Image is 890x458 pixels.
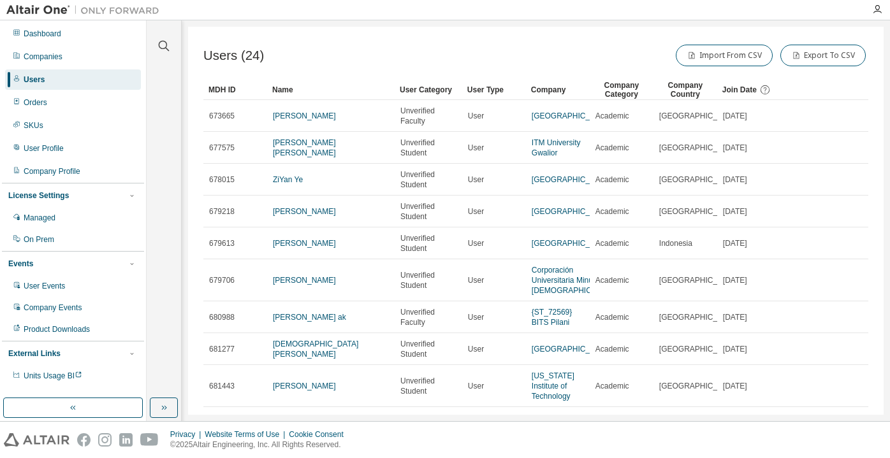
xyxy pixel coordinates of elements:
[24,281,65,291] div: User Events
[8,259,33,269] div: Events
[532,175,611,184] a: [GEOGRAPHIC_DATA]
[209,344,235,354] span: 681277
[289,429,351,440] div: Cookie Consent
[659,344,739,354] span: [GEOGRAPHIC_DATA]
[400,339,456,359] span: Unverified Student
[468,206,484,217] span: User
[24,324,90,334] div: Product Downloads
[400,106,456,126] span: Unverified Faculty
[595,175,629,185] span: Academic
[595,381,629,391] span: Academic
[209,238,235,248] span: 679613
[780,45,866,66] button: Export To CSV
[400,169,456,190] span: Unverified Student
[723,143,747,153] span: [DATE]
[468,344,484,354] span: User
[532,371,574,401] a: [US_STATE] Institute of Technology
[170,429,205,440] div: Privacy
[24,29,61,39] div: Dashboard
[595,143,629,153] span: Academic
[723,175,747,185] span: [DATE]
[468,275,484,285] span: User
[531,80,585,100] div: Company
[468,381,484,391] span: User
[273,111,336,120] a: [PERSON_NAME]
[4,433,69,447] img: altair_logo.svg
[400,307,456,327] span: Unverified Faculty
[468,143,484,153] span: User
[595,80,648,100] div: Company Category
[676,45,773,66] button: Import From CSV
[659,238,692,248] span: Indonesia
[659,381,739,391] span: [GEOGRAPHIC_DATA]
[209,312,235,322] span: 680988
[722,85,757,94] span: Join Date
[400,270,456,290] span: Unverified Student
[468,175,484,185] span: User
[532,345,611,354] a: [GEOGRAPHIC_DATA]
[24,52,62,62] div: Companies
[659,80,712,100] div: Company Country
[273,382,336,390] a: [PERSON_NAME]
[595,238,629,248] span: Academic
[659,275,739,285] span: [GEOGRAPHIC_DATA]
[209,111,235,121] span: 673665
[24,234,54,245] div: On Prem
[24,120,43,131] div: SKUs
[532,207,611,216] a: [GEOGRAPHIC_DATA]
[273,175,303,184] a: ZiYan Ye
[24,97,47,108] div: Orders
[400,138,456,158] span: Unverified Student
[24,166,80,176] div: Company Profile
[273,340,358,359] a: [DEMOGRAPHIC_DATA][PERSON_NAME]
[24,213,55,223] div: Managed
[24,143,64,154] div: User Profile
[273,276,336,285] a: [PERSON_NAME]
[595,111,629,121] span: Academic
[24,371,82,380] span: Units Usage BI
[98,433,112,447] img: instagram.svg
[723,111,747,121] span: [DATE]
[468,111,484,121] span: User
[209,275,235,285] span: 679706
[532,138,581,157] a: ITM University Gwalior
[659,312,739,322] span: [GEOGRAPHIC_DATA]
[468,238,484,248] span: User
[8,348,61,359] div: External Links
[659,175,739,185] span: [GEOGRAPHIC_DATA]
[400,233,456,254] span: Unverified Student
[8,190,69,201] div: License Settings
[659,143,739,153] span: [GEOGRAPHIC_DATA]
[467,80,521,100] div: User Type
[723,206,747,217] span: [DATE]
[759,84,771,96] svg: Date when the user was first added or directly signed up. If the user was deleted and later re-ad...
[6,4,166,17] img: Altair One
[272,80,390,100] div: Name
[203,48,264,63] span: Users (24)
[723,312,747,322] span: [DATE]
[24,303,82,313] div: Company Events
[595,344,629,354] span: Academic
[595,312,629,322] span: Academic
[532,239,611,248] a: [GEOGRAPHIC_DATA]
[273,207,336,216] a: [PERSON_NAME]
[723,275,747,285] span: [DATE]
[273,239,336,248] a: [PERSON_NAME]
[77,433,91,447] img: facebook.svg
[723,238,747,248] span: [DATE]
[205,429,289,440] div: Website Terms of Use
[209,175,235,185] span: 678015
[170,440,351,450] p: © 2025 Altair Engineering, Inc. All Rights Reserved.
[659,206,739,217] span: [GEOGRAPHIC_DATA]
[723,344,747,354] span: [DATE]
[400,80,457,100] div: User Category
[532,308,572,327] a: {ST_72569} BITS Pilani
[273,313,346,322] a: [PERSON_NAME] ak
[532,266,617,295] a: Corporación Universitaria Minuto de [DEMOGRAPHIC_DATA]
[209,381,235,391] span: 681443
[723,381,747,391] span: [DATE]
[532,111,611,120] a: [GEOGRAPHIC_DATA]
[119,433,133,447] img: linkedin.svg
[140,433,159,447] img: youtube.svg
[208,80,262,100] div: MDH ID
